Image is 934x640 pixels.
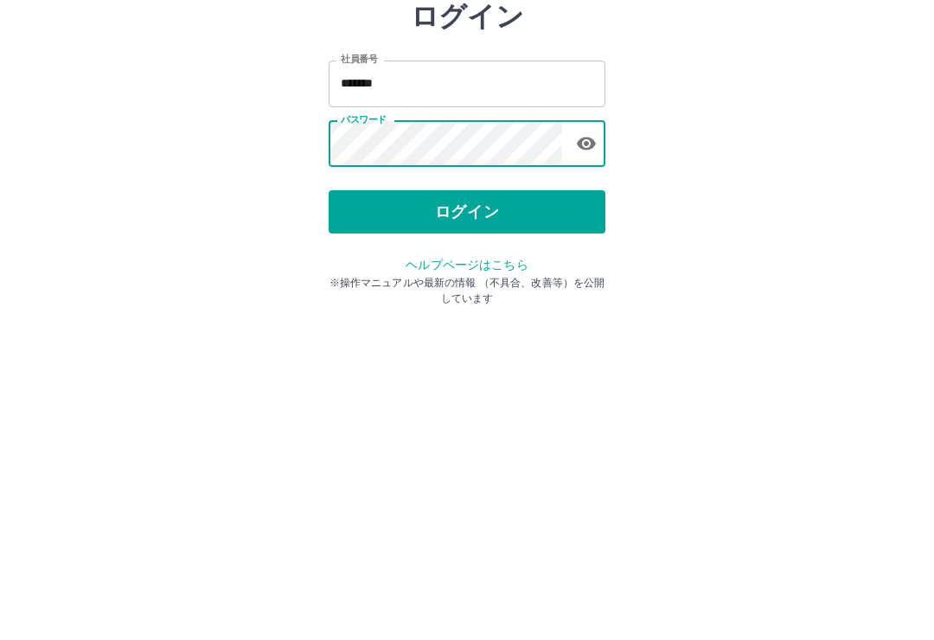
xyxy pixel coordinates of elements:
button: ログイン [329,299,605,342]
p: ※操作マニュアルや最新の情報 （不具合、改善等）を公開しています [329,384,605,415]
label: 社員番号 [341,162,377,175]
label: パスワード [341,222,387,235]
a: ヘルプページはこちら [406,367,528,381]
h2: ログイン [411,109,524,142]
